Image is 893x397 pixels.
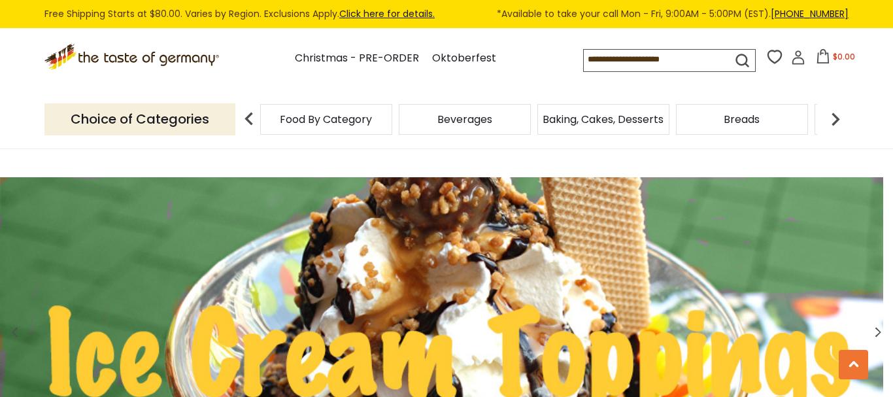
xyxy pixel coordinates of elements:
p: Choice of Categories [44,103,235,135]
div: Free Shipping Starts at $80.00. Varies by Region. Exclusions Apply. [44,7,849,22]
a: Beverages [437,114,492,124]
a: Oktoberfest [432,50,496,67]
img: previous arrow [236,106,262,132]
a: [PHONE_NUMBER] [771,7,849,20]
a: Food By Category [280,114,372,124]
span: *Available to take your call Mon - Fri, 9:00AM - 5:00PM (EST). [497,7,849,22]
a: Christmas - PRE-ORDER [295,50,419,67]
img: next arrow [822,106,849,132]
a: Baking, Cakes, Desserts [543,114,664,124]
a: Click here for details. [339,7,435,20]
span: $0.00 [833,51,855,62]
button: $0.00 [808,49,864,69]
a: Breads [724,114,760,124]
